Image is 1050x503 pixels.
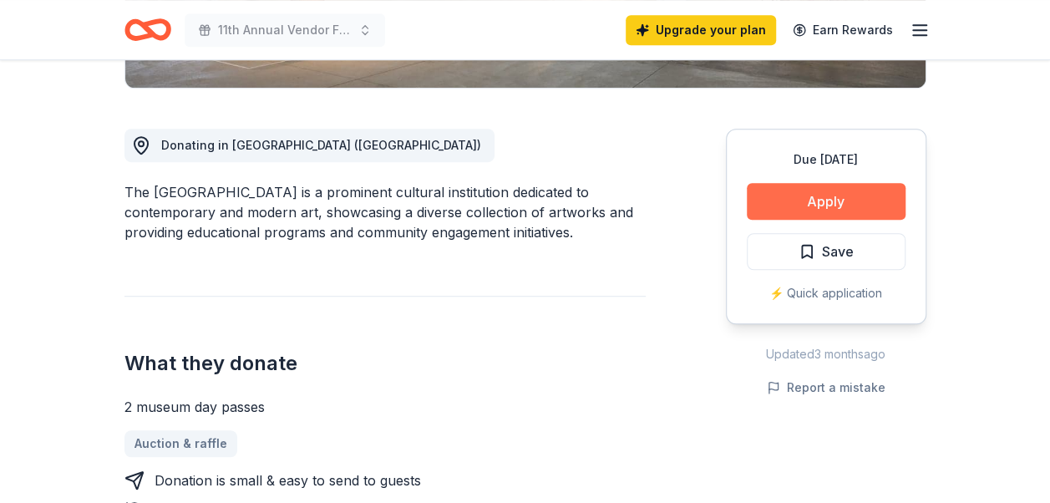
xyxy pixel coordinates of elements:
[161,138,481,152] span: Donating in [GEOGRAPHIC_DATA] ([GEOGRAPHIC_DATA])
[218,20,352,40] span: 11th Annual Vendor Fair and Basket Raffle
[822,241,854,262] span: Save
[185,13,385,47] button: 11th Annual Vendor Fair and Basket Raffle
[124,430,237,457] a: Auction & raffle
[124,10,171,49] a: Home
[747,233,905,270] button: Save
[124,397,646,417] div: 2 museum day passes
[726,344,926,364] div: Updated 3 months ago
[747,283,905,303] div: ⚡️ Quick application
[124,182,646,242] div: The [GEOGRAPHIC_DATA] is a prominent cultural institution dedicated to contemporary and modern ar...
[747,183,905,220] button: Apply
[155,470,421,490] div: Donation is small & easy to send to guests
[767,378,885,398] button: Report a mistake
[747,150,905,170] div: Due [DATE]
[626,15,776,45] a: Upgrade your plan
[124,350,646,377] h2: What they donate
[783,15,903,45] a: Earn Rewards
